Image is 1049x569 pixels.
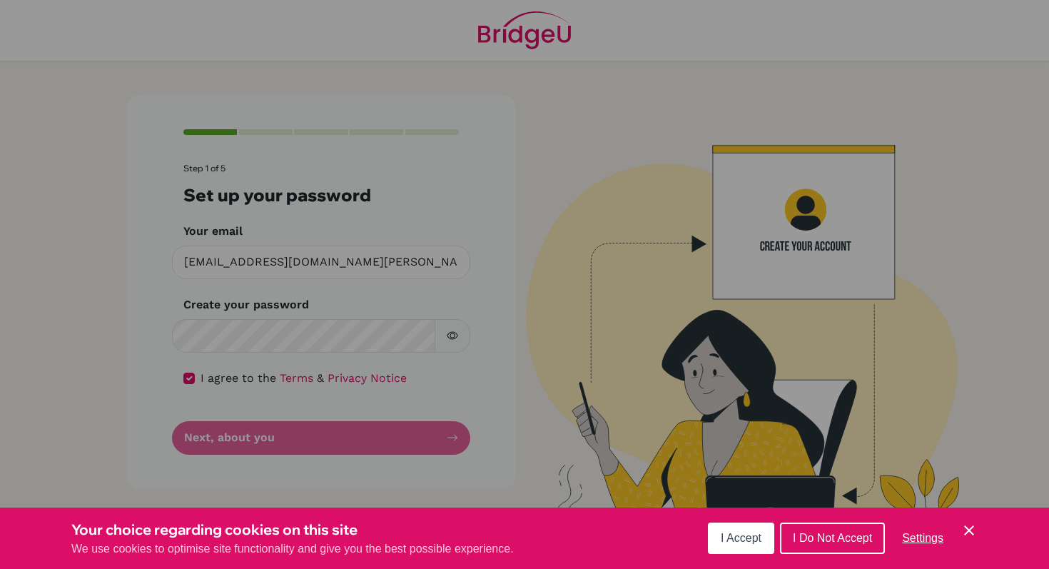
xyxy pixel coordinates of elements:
[891,524,955,553] button: Settings
[793,532,872,544] span: I Do Not Accept
[961,522,978,539] button: Save and close
[71,519,514,540] h3: Your choice regarding cookies on this site
[71,540,514,558] p: We use cookies to optimise site functionality and give you the best possible experience.
[721,532,761,544] span: I Accept
[708,523,774,554] button: I Accept
[780,523,885,554] button: I Do Not Accept
[902,532,943,544] span: Settings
